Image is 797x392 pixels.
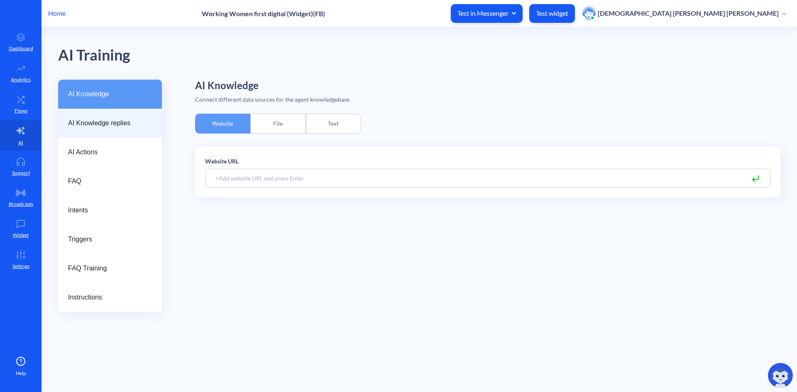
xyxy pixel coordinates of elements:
button: user photo[DEMOGRAPHIC_DATA] [PERSON_NAME] [PERSON_NAME] [578,6,790,21]
span: Triggers [68,234,145,244]
div: AI Training [58,44,130,67]
p: Test widget [536,9,568,17]
div: Website [195,114,250,134]
p: Broadcasts [9,200,33,208]
p: Support [12,169,30,177]
img: user photo [582,7,596,20]
button: Test in Messenger [451,4,523,23]
p: Dashboard [9,45,33,52]
a: AI Knowledge [58,80,162,109]
p: [DEMOGRAPHIC_DATA] [PERSON_NAME] [PERSON_NAME] [598,9,779,18]
p: Widget [13,231,29,239]
span: FAQ [68,176,145,186]
p: Flows [15,107,27,114]
h2: AI Knowledge [195,80,780,92]
p: Analytics [11,76,31,83]
img: copilot-icon.svg [768,363,793,388]
a: AI Knowledge replies [58,109,162,138]
span: AI Knowledge [68,89,145,99]
span: Intents [68,205,145,215]
div: Text [306,114,361,134]
span: Instructions [68,292,145,302]
a: Intents [58,196,162,225]
a: Triggers [58,225,162,254]
p: Home [48,8,66,18]
span: AI Knowledge replies [68,118,145,128]
button: Test widget [529,4,575,23]
p: Working Women first digital (Widget)(FB) [202,10,325,17]
div: File [250,114,306,134]
p: Website URL [205,157,770,166]
div: Connect different data sources for the agent knowledgebase [195,95,780,104]
a: AI Actions [58,138,162,167]
p: AI [18,139,23,146]
p: Settings [12,263,29,270]
span: Help [16,370,26,377]
span: AI Actions [68,147,145,157]
a: FAQ [58,167,162,196]
a: Instructions [58,283,162,312]
span: Test in Messenger [457,9,516,18]
a: FAQ Training [58,254,162,283]
span: FAQ Training [68,263,145,273]
input: +Add website URL and press Enter [205,169,770,187]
